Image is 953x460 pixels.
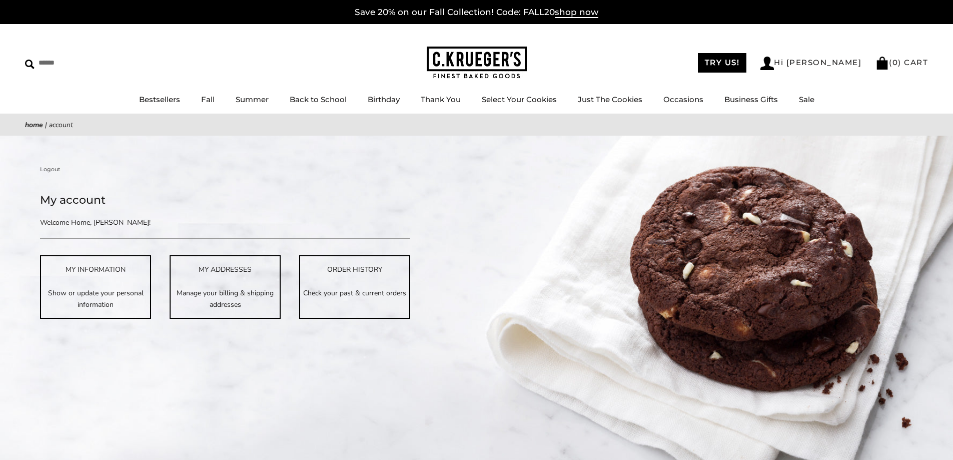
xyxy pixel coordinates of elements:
[41,264,150,275] div: MY INFORMATION
[427,47,527,79] img: C.KRUEGER'S
[171,264,280,275] div: MY ADDRESSES
[290,95,347,104] a: Back to School
[355,7,598,18] a: Save 20% on our Fall Collection! Code: FALL20shop now
[40,165,61,174] a: Logout
[663,95,703,104] a: Occasions
[25,119,928,131] nav: breadcrumbs
[555,7,598,18] span: shop now
[40,191,410,209] h1: My account
[170,255,281,318] a: MY ADDRESSES Manage your billing & shipping addresses
[421,95,461,104] a: Thank You
[300,264,409,275] div: ORDER HISTORY
[300,287,409,299] p: Check your past & current orders
[760,57,774,70] img: Account
[482,95,557,104] a: Select Your Cookies
[368,95,400,104] a: Birthday
[578,95,642,104] a: Just The Cookies
[724,95,778,104] a: Business Gifts
[41,287,150,310] p: Show or update your personal information
[799,95,814,104] a: Sale
[875,58,928,67] a: (0) CART
[25,60,35,69] img: Search
[40,255,151,318] a: MY INFORMATION Show or update your personal information
[45,120,47,130] span: |
[698,53,747,73] a: TRY US!
[171,287,280,310] p: Manage your billing & shipping addresses
[892,58,898,67] span: 0
[201,95,215,104] a: Fall
[236,95,269,104] a: Summer
[40,217,305,228] p: Welcome Home, [PERSON_NAME]!
[25,120,43,130] a: Home
[25,55,144,71] input: Search
[760,57,861,70] a: Hi [PERSON_NAME]
[139,95,180,104] a: Bestsellers
[299,255,410,318] a: ORDER HISTORY Check your past & current orders
[875,57,889,70] img: Bag
[49,120,73,130] span: Account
